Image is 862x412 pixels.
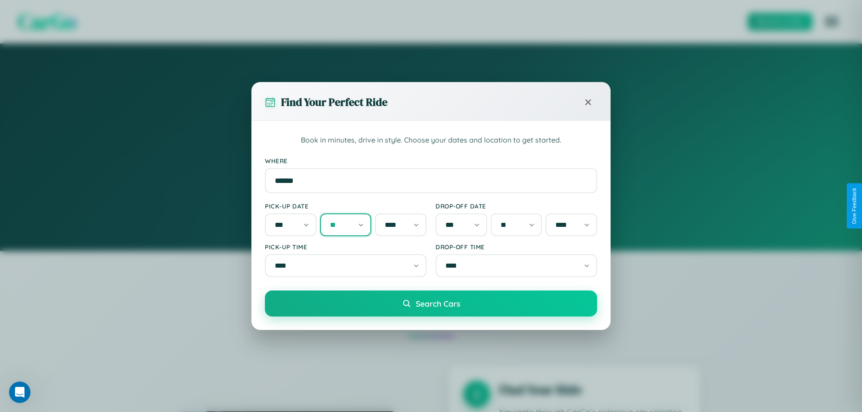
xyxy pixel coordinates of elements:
label: Drop-off Date [435,202,597,210]
h3: Find Your Perfect Ride [281,95,387,109]
label: Pick-up Date [265,202,427,210]
p: Book in minutes, drive in style. Choose your dates and location to get started. [265,134,597,146]
label: Drop-off Time [435,243,597,251]
button: Search Cars [265,291,597,317]
label: Pick-up Time [265,243,427,251]
span: Search Cars [416,299,460,308]
label: Where [265,157,597,165]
